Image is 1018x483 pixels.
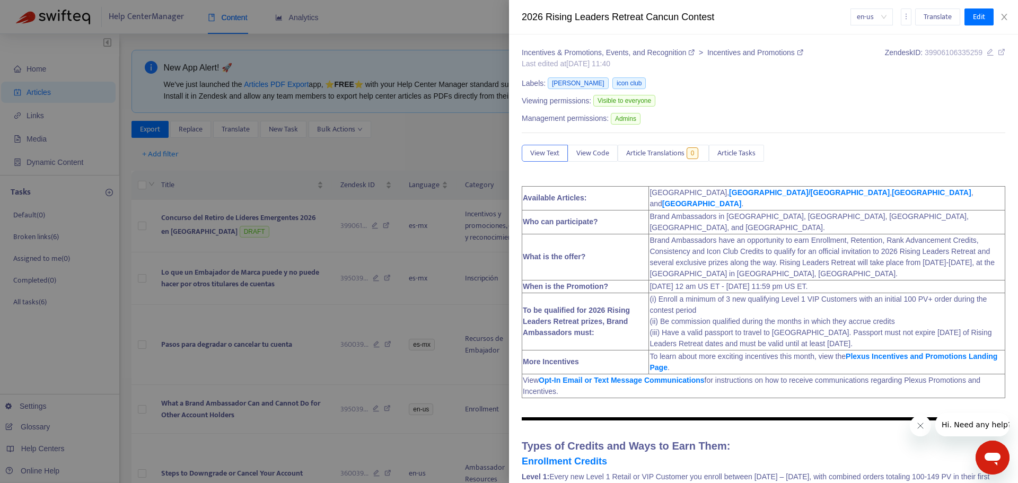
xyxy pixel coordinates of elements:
a: Incentives and Promotions [707,48,803,57]
span: Management permissions: [522,113,609,124]
a: [GEOGRAPHIC_DATA]/[GEOGRAPHIC_DATA] [729,188,890,197]
span: Admins [611,113,640,125]
iframe: Message from company [935,413,1010,436]
td: View for instructions on how to receive communications regarding Plexus Promotions and Incentives. [522,374,1005,398]
td: Brand Ambassadors have an opportunity to earn Enrollment, Retention, Rank Advancement Credits, Co... [649,234,1005,280]
strong: When is the Promotion? [523,282,608,291]
a: Opt-In Email or Text Message Communications [539,376,704,384]
strong: Who can participate? [523,217,598,226]
strong: Level 1: [522,472,549,481]
span: View Code [576,147,609,159]
strong: What is the offer? [523,252,585,261]
span: 39906106335259 [925,48,982,57]
span: Edit [973,11,985,23]
a: Plexus Incentives and Promotions Landing Page [650,352,997,372]
strong: Available Articles: [523,194,586,202]
td: (i) Enroll a minimum of 3 new qualifying Level 1 VIP Customers with an initial 100 PV+ order duri... [649,293,1005,350]
a: Enrollment Credits [522,456,607,467]
span: Hi. Need any help? [6,7,76,16]
span: more [902,13,910,20]
span: Article Tasks [717,147,756,159]
span: en-us [857,9,887,25]
span: [PERSON_NAME] [548,77,609,89]
button: more [901,8,911,25]
span: View Text [530,147,559,159]
button: Close [997,12,1012,22]
div: Last edited at [DATE] 11:40 [522,58,803,69]
td: Brand Ambassadors in [GEOGRAPHIC_DATA], [GEOGRAPHIC_DATA], [GEOGRAPHIC_DATA], [GEOGRAPHIC_DATA], ... [649,210,1005,234]
iframe: Close message [910,415,931,436]
td: [GEOGRAPHIC_DATA], , , and . [649,186,1005,210]
div: > [522,47,803,58]
button: View Code [568,145,618,162]
strong: To be qualified for 2026 Rising Leaders Retreat prizes, Brand Ambassadors must: [523,306,630,337]
span: Visible to everyone [593,95,655,107]
a: Incentives & Promotions, Events, and Recognition [522,48,697,57]
span: Labels: [522,78,546,89]
iframe: Button to launch messaging window [976,441,1010,475]
button: View Text [522,145,568,162]
a: [GEOGRAPHIC_DATA] [892,188,971,197]
span: Article Translations [626,147,684,159]
span: Viewing permissions: [522,95,591,107]
span: icon club [612,77,646,89]
div: Zendesk ID: [885,47,1005,69]
strong: Types of Credits and Ways to Earn Them: [522,440,730,452]
button: Article Translations0 [618,145,709,162]
button: Edit [964,8,994,25]
span: 0 [687,147,699,159]
button: Translate [915,8,960,25]
span: close [1000,13,1008,21]
a: [GEOGRAPHIC_DATA] [662,199,742,208]
div: 2026 Rising Leaders Retreat Cancun Contest [522,10,850,24]
button: Article Tasks [709,145,764,162]
strong: More Incentives [523,357,579,366]
td: [DATE] 12 am US ET - [DATE] 11:59 pm US ET. [649,280,1005,293]
span: Translate [924,11,952,23]
td: To learn about more exciting incentives this month, view the . [649,350,1005,374]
